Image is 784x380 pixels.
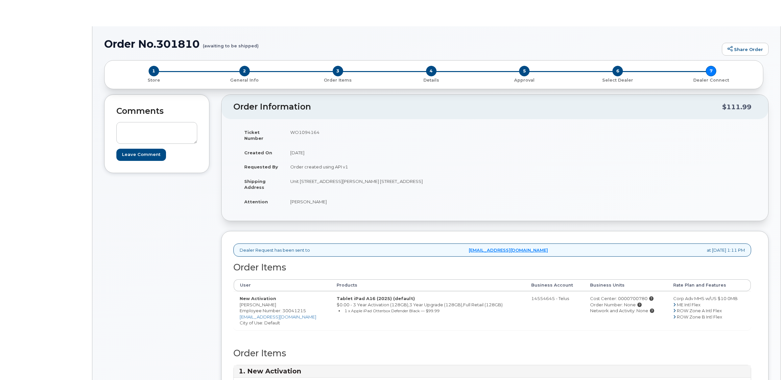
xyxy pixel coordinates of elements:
th: Business Account [525,279,584,291]
p: Details [387,77,475,83]
div: Order Number: None [590,302,661,308]
strong: Created On [244,150,272,155]
span: Employee Number: 30041215 [240,308,306,313]
a: 6 Select Dealer [571,76,664,83]
td: $0.00 - 3 Year Activation (128GB),3 Year Upgrade (128GB),Full Retail (128GB) [331,291,526,330]
div: Dealer Request has been sent to at [DATE] 1:11 PM [233,243,751,257]
strong: Shipping Address [244,179,266,190]
a: [EMAIL_ADDRESS][DOMAIN_NAME] [240,314,316,319]
td: 14554645 - Telus [525,291,584,330]
a: 1 Store [110,76,198,83]
strong: New Activation [240,296,276,301]
input: Leave Comment [116,149,166,161]
a: 4 Details [385,76,478,83]
div: $111.99 [722,101,751,113]
p: General Info [201,77,289,83]
th: Rate Plan and Features [667,279,751,291]
td: Unit [STREET_ADDRESS][PERSON_NAME] [STREET_ADDRESS] [284,174,490,194]
div: Cost Center: 0000700780 [590,295,661,302]
a: Share Order [722,43,769,56]
td: [PERSON_NAME] [284,194,490,209]
span: 3 [333,66,343,76]
small: 1 x Apple iPad Otterbox Defender Black — $99.99 [344,308,440,313]
td: [DATE] [284,145,490,160]
span: ROW Zone A Intl Flex [677,308,722,313]
th: Products [331,279,526,291]
strong: Tablet iPad A16 (2025) (default) [337,296,415,301]
td: WO1094164 [284,125,490,145]
h2: Order Items [233,348,751,358]
a: 5 Approval [478,76,571,83]
a: 3 Order Items [291,76,385,83]
td: Order created using API v1 [284,160,490,174]
strong: 1. New Activation [239,367,301,375]
span: 1 [149,66,159,76]
strong: Ticket Number [244,130,263,141]
p: Approval [480,77,568,83]
strong: Requested By [244,164,278,169]
p: Store [112,77,195,83]
th: User [234,279,331,291]
a: 2 General Info [198,76,291,83]
small: (awaiting to be shipped) [203,38,259,48]
a: [EMAIL_ADDRESS][DOMAIN_NAME] [469,247,548,253]
span: ME Intl Flex [677,302,701,307]
td: [PERSON_NAME] City of Use: Default [234,291,331,330]
span: 6 [612,66,623,76]
th: Business Units [584,279,667,291]
p: Select Dealer [574,77,662,83]
h2: Comments [116,107,197,116]
td: Corp Adv MHS w/US $10 0MB [667,291,751,330]
span: 4 [426,66,437,76]
span: ROW Zone B Intl Flex [677,314,722,319]
p: Order Items [294,77,382,83]
h2: Order Items [233,263,751,272]
span: 2 [239,66,250,76]
span: 5 [519,66,530,76]
div: Network and Activity: None [590,308,661,314]
strong: Attention [244,199,268,204]
h1: Order No.301810 [104,38,719,50]
h2: Order Information [233,102,722,112]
